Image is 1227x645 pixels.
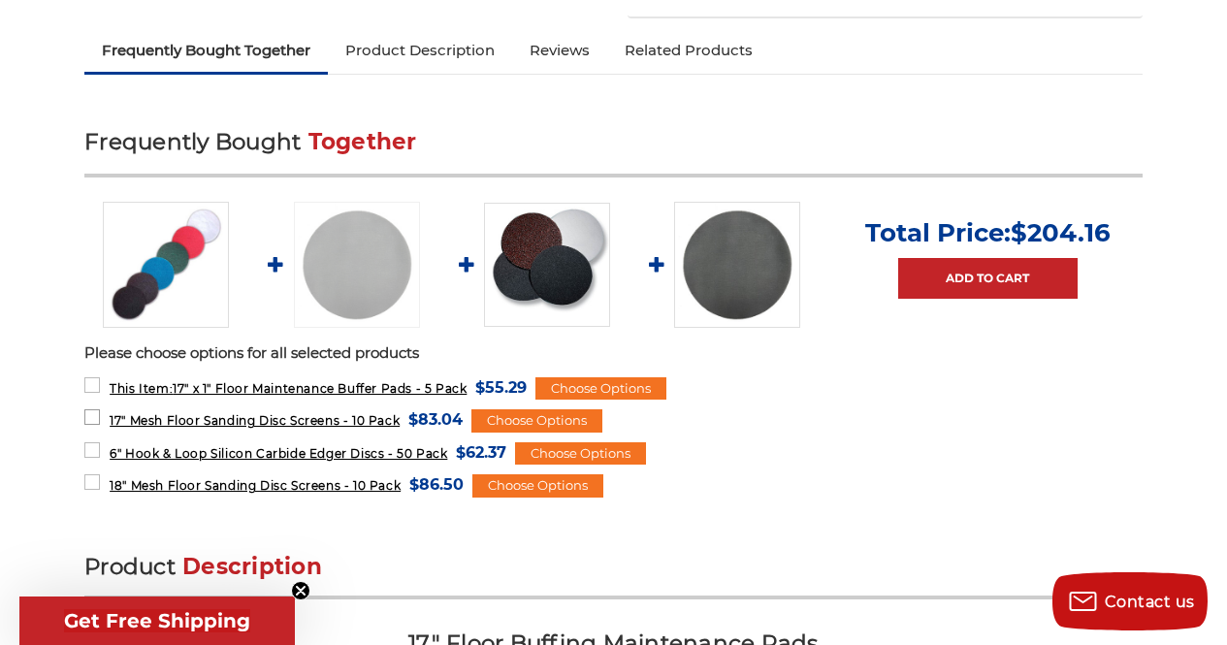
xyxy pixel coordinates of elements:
[19,597,295,645] div: Get Free ShippingClose teaser
[110,413,400,428] span: 17" Mesh Floor Sanding Disc Screens - 10 Pack
[607,29,770,72] a: Related Products
[328,29,512,72] a: Product Description
[535,377,666,401] div: Choose Options
[471,409,602,433] div: Choose Options
[1011,217,1111,248] span: $204.16
[865,217,1111,248] p: Total Price:
[110,381,173,396] strong: This Item:
[110,478,401,493] span: 18" Mesh Floor Sanding Disc Screens - 10 Pack
[308,128,417,155] span: Together
[1052,572,1208,630] button: Contact us
[475,374,527,401] span: $55.29
[291,581,310,600] button: Close teaser
[84,128,301,155] span: Frequently Bought
[84,553,176,580] span: Product
[110,381,467,396] span: 17" x 1" Floor Maintenance Buffer Pads - 5 Pack
[515,442,646,466] div: Choose Options
[472,474,603,498] div: Choose Options
[84,342,1143,365] p: Please choose options for all selected products
[182,553,322,580] span: Description
[409,471,464,498] span: $86.50
[408,406,463,433] span: $83.04
[110,446,447,461] span: 6" Hook & Loop Silicon Carbide Edger Discs - 50 Pack
[103,202,229,328] img: 17" Floor Maintenance Buffer Pads - 5 Pack
[84,29,328,72] a: Frequently Bought Together
[1105,593,1195,611] span: Contact us
[512,29,607,72] a: Reviews
[64,609,250,632] span: Get Free Shipping
[898,258,1078,299] a: Add to Cart
[456,439,506,466] span: $62.37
